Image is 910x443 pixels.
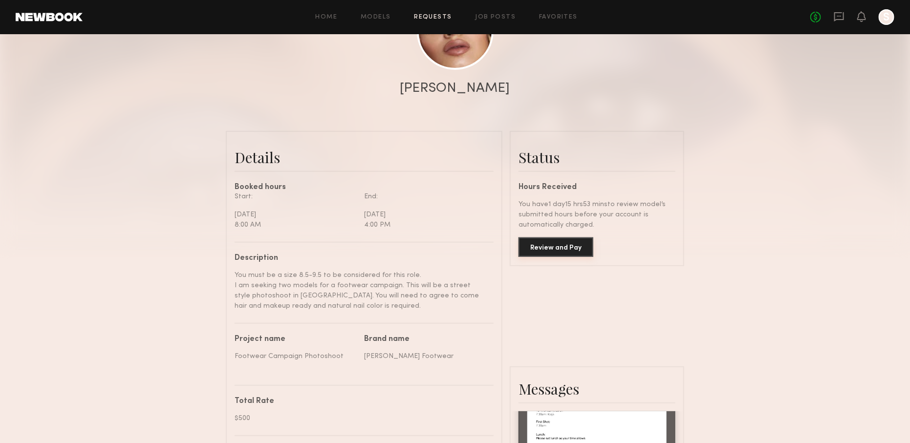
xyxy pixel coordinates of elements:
div: $500 [235,413,486,423]
div: Details [235,148,494,167]
a: Home [316,14,338,21]
div: [DATE] [235,210,357,220]
button: Review and Pay [519,237,593,257]
div: 4:00 PM [364,220,486,230]
div: Footwear Campaign Photoshoot [235,351,357,361]
div: [PERSON_NAME] Footwear [364,351,486,361]
div: Start: [235,191,357,202]
div: [PERSON_NAME] [400,82,510,95]
a: S [879,9,894,25]
div: Status [519,148,675,167]
div: End: [364,191,486,202]
div: Brand name [364,336,486,343]
a: Models [361,14,390,21]
a: Favorites [539,14,578,21]
div: You must be a size 8.5-9.5 to be considered for this role. I am seeking two models for a footwear... [235,270,486,311]
div: Hours Received [519,184,675,191]
div: Booked hours [235,184,494,191]
a: Job Posts [476,14,516,21]
div: Messages [519,379,675,399]
a: Requests [414,14,452,21]
div: Project name [235,336,357,343]
div: Total Rate [235,398,486,405]
div: Description [235,254,486,262]
div: You have 1 day 15 hrs 53 mins to review model’s submitted hours before your account is automatica... [519,199,675,230]
div: 8:00 AM [235,220,357,230]
div: [DATE] [364,210,486,220]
